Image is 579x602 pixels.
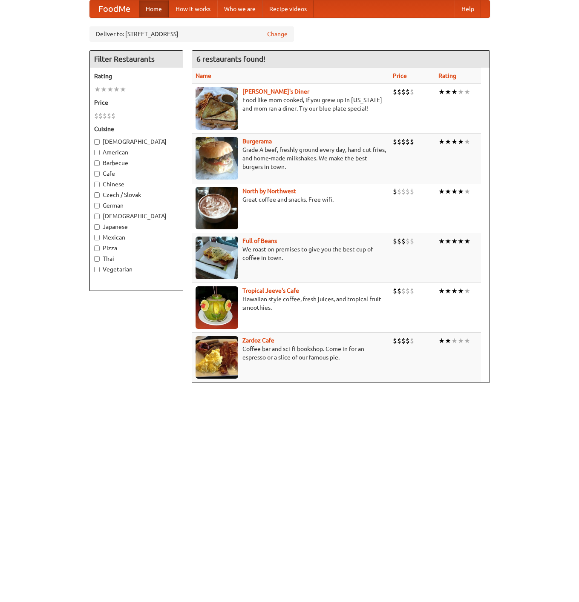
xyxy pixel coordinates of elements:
[196,87,238,130] img: sallys.jpg
[107,85,113,94] li: ★
[120,85,126,94] li: ★
[397,187,401,196] li: $
[410,237,414,246] li: $
[451,187,458,196] li: ★
[98,111,103,120] li: $
[406,87,410,97] li: $
[94,171,100,177] input: Cafe
[94,139,100,145] input: [DEMOGRAPHIC_DATA]
[401,237,406,246] li: $
[438,187,445,196] li: ★
[445,87,451,97] li: ★
[410,87,414,97] li: $
[94,182,100,187] input: Chinese
[242,188,296,194] a: North by Northwest
[103,111,107,120] li: $
[242,337,274,344] a: Zardoz Cafe
[464,237,470,246] li: ★
[111,111,115,120] li: $
[94,160,100,166] input: Barbecue
[445,137,451,146] li: ★
[94,212,179,220] label: [DEMOGRAPHIC_DATA]
[94,111,98,120] li: $
[196,55,265,63] ng-pluralize: 6 restaurants found!
[196,96,386,113] p: Food like mom cooked, if you grew up in [US_STATE] and mom ran a diner. Try our blue plate special!
[410,187,414,196] li: $
[94,180,179,188] label: Chinese
[89,26,294,42] div: Deliver to: [STREET_ADDRESS]
[406,187,410,196] li: $
[464,137,470,146] li: ★
[242,287,299,294] b: Tropical Jeeve's Cafe
[445,237,451,246] li: ★
[401,137,406,146] li: $
[94,201,179,210] label: German
[242,237,277,244] a: Full of Beans
[393,336,397,345] li: $
[438,237,445,246] li: ★
[196,345,386,362] p: Coffee bar and sci-fi bookshop. Come in for an espresso or a slice of our famous pie.
[94,169,179,178] label: Cafe
[196,195,386,204] p: Great coffee and snacks. Free wifi.
[196,295,386,312] p: Hawaiian style coffee, fresh juices, and tropical fruit smoothies.
[397,137,401,146] li: $
[451,286,458,296] li: ★
[196,245,386,262] p: We roast on premises to give you the best cup of coffee in town.
[393,187,397,196] li: $
[451,137,458,146] li: ★
[90,51,183,68] h4: Filter Restaurants
[94,267,100,272] input: Vegetarian
[94,265,179,274] label: Vegetarian
[393,286,397,296] li: $
[458,137,464,146] li: ★
[196,146,386,171] p: Grade A beef, freshly ground every day, hand-cut fries, and home-made milkshakes. We make the bes...
[393,137,397,146] li: $
[458,87,464,97] li: ★
[94,223,179,231] label: Japanese
[464,87,470,97] li: ★
[397,237,401,246] li: $
[451,87,458,97] li: ★
[196,237,238,279] img: beans.jpg
[169,0,217,17] a: How it works
[438,137,445,146] li: ★
[94,85,101,94] li: ★
[393,72,407,79] a: Price
[107,111,111,120] li: $
[94,244,179,252] label: Pizza
[242,138,272,145] b: Burgerama
[242,88,309,95] b: [PERSON_NAME]'s Diner
[438,286,445,296] li: ★
[101,85,107,94] li: ★
[458,286,464,296] li: ★
[94,233,179,242] label: Mexican
[139,0,169,17] a: Home
[401,187,406,196] li: $
[196,336,238,379] img: zardoz.jpg
[406,237,410,246] li: $
[451,336,458,345] li: ★
[94,235,100,240] input: Mexican
[464,286,470,296] li: ★
[262,0,314,17] a: Recipe videos
[406,286,410,296] li: $
[94,214,100,219] input: [DEMOGRAPHIC_DATA]
[196,286,238,329] img: jeeves.jpg
[401,336,406,345] li: $
[406,137,410,146] li: $
[393,87,397,97] li: $
[458,336,464,345] li: ★
[438,72,456,79] a: Rating
[406,336,410,345] li: $
[410,137,414,146] li: $
[397,87,401,97] li: $
[464,336,470,345] li: ★
[94,159,179,167] label: Barbecue
[438,336,445,345] li: ★
[94,254,179,263] label: Thai
[464,187,470,196] li: ★
[196,72,211,79] a: Name
[94,203,100,208] input: German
